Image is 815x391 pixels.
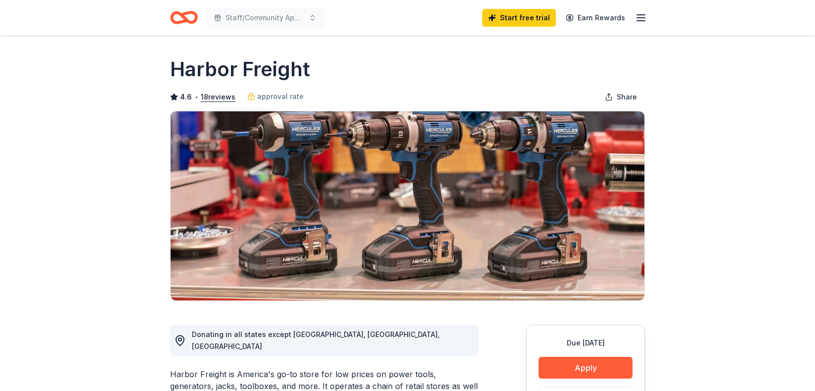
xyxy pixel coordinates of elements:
[226,12,305,24] span: Staff/Community Appreciation Event
[171,111,644,300] img: Image for Harbor Freight
[170,55,310,83] h1: Harbor Freight
[539,337,633,349] div: Due [DATE]
[539,357,633,379] button: Apply
[206,8,324,28] button: Staff/Community Appreciation Event
[257,91,304,102] span: approval rate
[617,91,637,103] span: Share
[482,9,556,27] a: Start free trial
[247,91,304,102] a: approval rate
[597,87,645,107] button: Share
[170,6,198,29] a: Home
[560,9,631,27] a: Earn Rewards
[201,91,235,103] button: 18reviews
[192,330,440,350] span: Donating in all states except [GEOGRAPHIC_DATA], [GEOGRAPHIC_DATA], [GEOGRAPHIC_DATA]
[180,91,192,103] span: 4.6
[195,93,198,101] span: •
